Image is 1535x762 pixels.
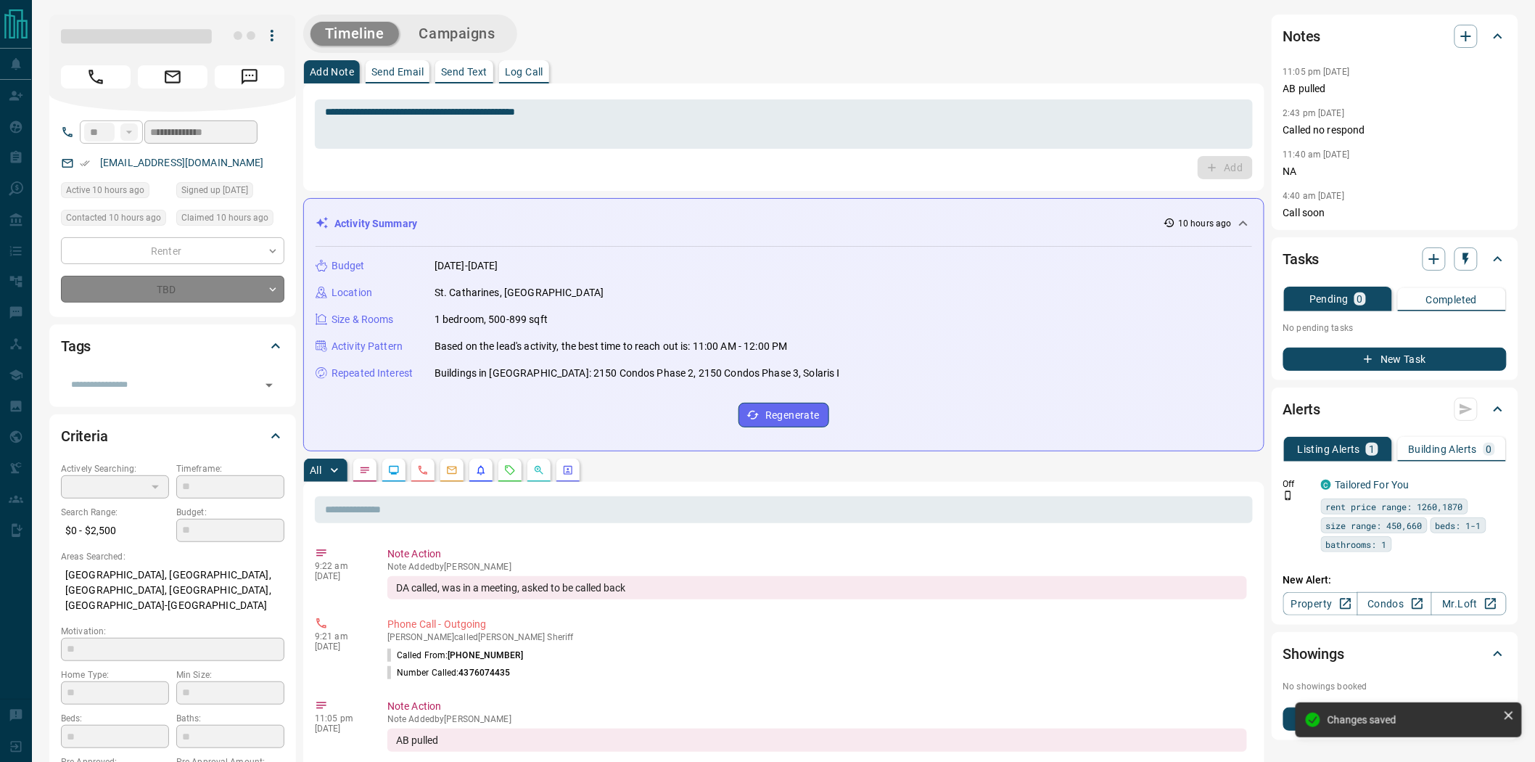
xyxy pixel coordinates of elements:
p: 9:21 am [315,631,366,642]
p: 11:05 pm [DATE] [1283,67,1350,77]
span: Email [138,65,207,89]
p: Called no respond [1283,123,1507,138]
div: Tasks [1283,242,1507,276]
p: Beds: [61,712,169,725]
p: [GEOGRAPHIC_DATA], [GEOGRAPHIC_DATA], [GEOGRAPHIC_DATA], [GEOGRAPHIC_DATA], [GEOGRAPHIC_DATA]-[GE... [61,563,284,618]
div: Changes saved [1328,714,1497,726]
p: Note Added by [PERSON_NAME] [387,714,1247,724]
svg: Opportunities [533,464,545,476]
svg: Calls [417,464,429,476]
p: 11:40 am [DATE] [1283,149,1350,160]
a: Property [1283,592,1358,615]
div: Notes [1283,19,1507,54]
svg: Agent Actions [562,464,574,476]
span: beds: 1-1 [1436,518,1481,533]
p: 2:43 pm [DATE] [1283,108,1345,118]
p: Home Type: [61,668,169,681]
button: New Task [1283,348,1507,371]
div: condos.ca [1321,480,1331,490]
span: Call [61,65,131,89]
p: Size & Rooms [332,312,394,327]
p: NA [1283,164,1507,179]
span: Active 10 hours ago [66,183,144,197]
p: Budget [332,258,365,274]
button: Campaigns [405,22,510,46]
p: Activity Pattern [332,339,403,354]
p: 11:05 pm [315,713,366,724]
p: 1 bedroom, 500-899 sqft [435,312,548,327]
button: New Showing [1283,708,1507,731]
button: Open [259,375,279,396]
p: New Alert: [1283,573,1507,588]
p: No showings booked [1283,680,1507,693]
p: Building Alerts [1409,444,1478,454]
p: 1 [1369,444,1375,454]
a: Condos [1357,592,1432,615]
p: Send Text [441,67,487,77]
p: Timeframe: [176,462,284,475]
div: DA called, was in a meeting, asked to be called back [387,576,1247,599]
div: Mon Aug 18 2025 [61,182,169,202]
a: Mr.Loft [1431,592,1506,615]
h2: Tasks [1283,247,1320,271]
span: 4376074435 [459,668,511,678]
svg: Notes [359,464,371,476]
p: Note Action [387,546,1247,562]
p: [DATE] [315,642,366,652]
button: Timeline [310,22,399,46]
svg: Emails [446,464,458,476]
p: Off [1283,478,1312,491]
svg: Listing Alerts [475,464,487,476]
span: size range: 450,660 [1326,518,1423,533]
svg: Push Notification Only [1283,491,1293,501]
a: [EMAIL_ADDRESS][DOMAIN_NAME] [100,157,264,168]
p: St. Catharines, [GEOGRAPHIC_DATA] [435,285,604,300]
h2: Criteria [61,425,108,448]
span: Claimed 10 hours ago [181,210,268,225]
p: [DATE] [315,724,366,734]
p: Call soon [1283,205,1507,221]
div: Mon Aug 18 2025 [61,210,169,230]
h2: Showings [1283,642,1345,665]
p: Add Note [310,67,354,77]
p: Activity Summary [334,216,417,232]
p: Pending [1309,294,1349,304]
p: Completed [1426,295,1478,305]
p: [DATE]-[DATE] [435,258,498,274]
div: Renter [61,237,284,264]
div: Criteria [61,419,284,454]
p: 0 [1357,294,1363,304]
p: [PERSON_NAME] called [PERSON_NAME] Sheriff [387,632,1247,642]
p: Actively Searching: [61,462,169,475]
svg: Email Verified [80,158,90,168]
p: [DATE] [315,571,366,581]
span: Contacted 10 hours ago [66,210,161,225]
button: Regenerate [738,403,829,427]
p: Areas Searched: [61,550,284,563]
div: Alerts [1283,392,1507,427]
h2: Alerts [1283,398,1321,421]
p: Min Size: [176,668,284,681]
svg: Requests [504,464,516,476]
div: TBD [61,276,284,303]
span: [PHONE_NUMBER] [448,650,523,660]
h2: Tags [61,335,91,358]
p: All [310,465,321,475]
p: Number Called: [387,666,511,679]
svg: Lead Browsing Activity [388,464,400,476]
p: Phone Call - Outgoing [387,617,1247,632]
p: Called From: [387,649,523,662]
div: Tags [61,329,284,364]
div: AB pulled [387,729,1247,752]
p: Budget: [176,506,284,519]
p: Repeated Interest [332,366,413,381]
p: Buildings in [GEOGRAPHIC_DATA]: 2150 Condos Phase 2, 2150 Condos Phase 3, Solaris Ⅰ [435,366,840,381]
div: Tue Jan 07 2025 [176,182,284,202]
div: Activity Summary10 hours ago [316,210,1252,237]
p: Baths: [176,712,284,725]
p: AB pulled [1283,81,1507,97]
p: Note Action [387,699,1247,714]
p: Send Email [371,67,424,77]
p: No pending tasks [1283,317,1507,339]
h2: Notes [1283,25,1321,48]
